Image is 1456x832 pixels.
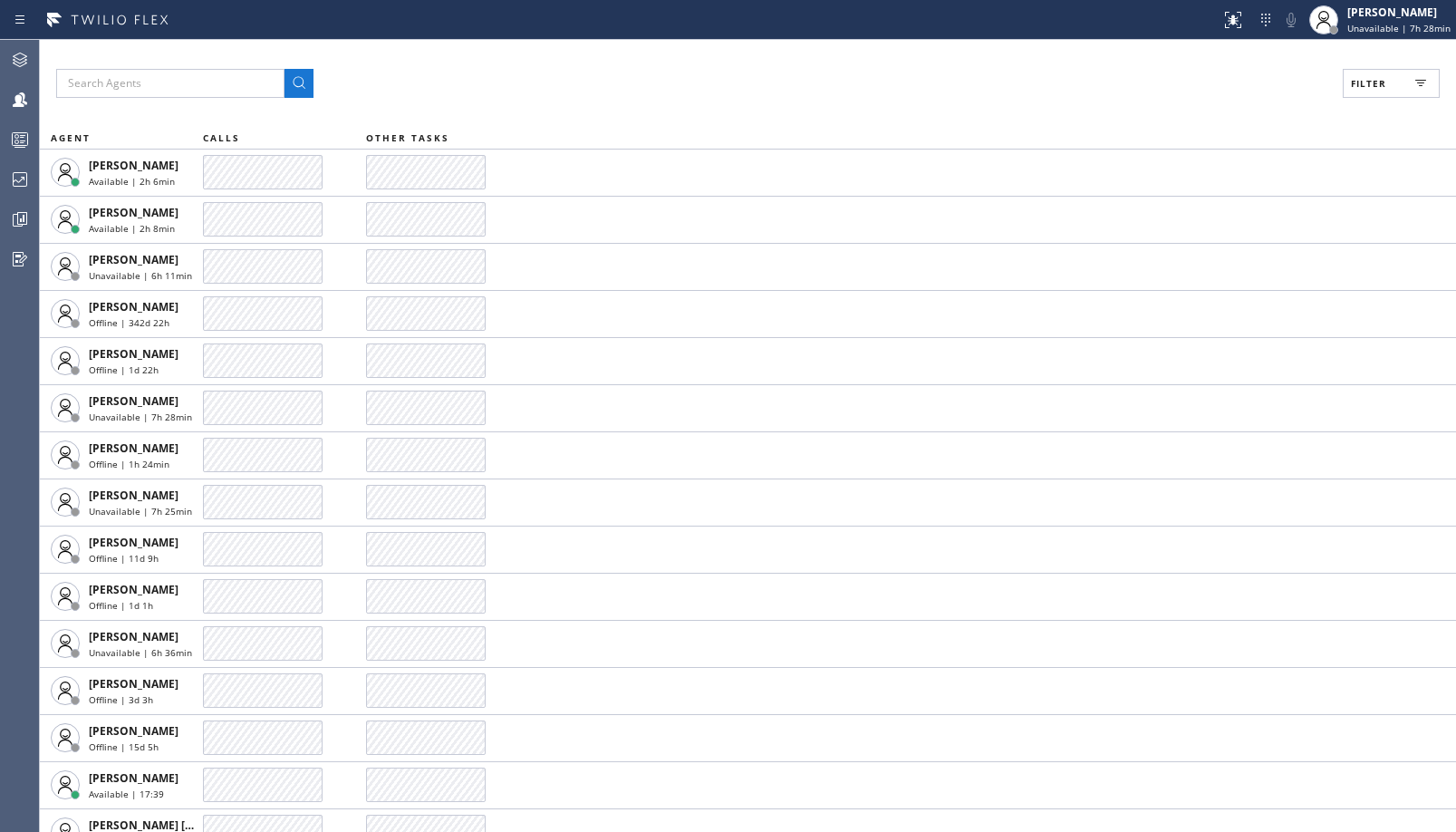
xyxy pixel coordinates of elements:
[89,740,159,753] span: Offline | 15d 5h
[56,69,284,98] input: Search Agents
[89,646,192,659] span: Unavailable | 6h 36min
[89,488,178,503] span: [PERSON_NAME]
[89,393,178,409] span: [PERSON_NAME]
[89,788,164,800] span: Available | 17:39
[89,316,169,329] span: Offline | 342d 22h
[89,535,178,550] span: [PERSON_NAME]
[89,252,178,267] span: [PERSON_NAME]
[89,222,175,235] span: Available | 2h 8min
[203,131,240,144] span: CALLS
[1278,7,1304,33] button: Mute
[89,205,178,220] span: [PERSON_NAME]
[89,175,175,188] span: Available | 2h 6min
[89,505,192,518] span: Unavailable | 7h 25min
[51,131,91,144] span: AGENT
[366,131,449,144] span: OTHER TASKS
[89,363,159,376] span: Offline | 1d 22h
[89,440,178,456] span: [PERSON_NAME]
[1351,77,1386,90] span: Filter
[89,629,178,644] span: [PERSON_NAME]
[89,411,192,423] span: Unavailable | 7h 28min
[89,552,159,565] span: Offline | 11d 9h
[89,158,178,173] span: [PERSON_NAME]
[89,458,169,470] span: Offline | 1h 24min
[1347,5,1451,20] div: [PERSON_NAME]
[89,582,178,597] span: [PERSON_NAME]
[1343,69,1440,98] button: Filter
[89,770,178,786] span: [PERSON_NAME]
[89,599,153,612] span: Offline | 1d 1h
[89,299,178,314] span: [PERSON_NAME]
[1347,22,1451,34] span: Unavailable | 7h 28min
[89,269,192,282] span: Unavailable | 6h 11min
[89,723,178,739] span: [PERSON_NAME]
[89,346,178,362] span: [PERSON_NAME]
[89,693,153,706] span: Offline | 3d 3h
[89,676,178,692] span: [PERSON_NAME]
